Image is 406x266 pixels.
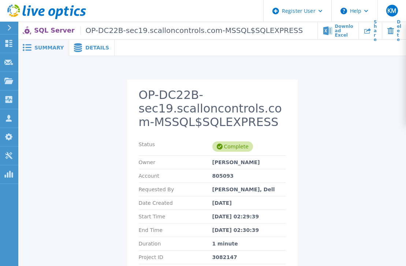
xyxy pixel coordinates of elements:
[335,24,354,37] span: Download Excel
[81,26,303,35] span: OP-DC22B-sec19.scalloncontrols.com-MSSQL$SQLEXPRESS
[139,241,212,247] p: Duration
[212,227,286,233] div: [DATE] 02:30:39
[212,254,286,260] div: 3082147
[139,254,212,260] p: Project ID
[139,88,286,129] h2: OP-DC22B-sec19.scalloncontrols.com-MSSQL$SQLEXPRESS
[212,159,286,165] div: [PERSON_NAME]
[374,20,377,42] span: Share
[212,214,286,219] div: [DATE] 02:29:39
[139,173,212,179] p: Account
[139,227,212,233] p: End Time
[34,26,303,35] p: SQL Server
[212,141,253,152] div: Complete
[139,141,212,152] p: Status
[139,186,212,192] p: Requested By
[139,214,212,219] p: Start Time
[34,45,64,50] span: Summary
[212,173,286,179] div: 805093
[397,20,401,42] span: Delete
[139,159,212,165] p: Owner
[387,8,396,14] span: KM
[139,200,212,206] p: Date Created
[212,200,286,206] div: [DATE]
[212,241,286,247] div: 1 minute
[212,186,286,192] div: [PERSON_NAME], Dell
[85,45,109,50] span: Details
